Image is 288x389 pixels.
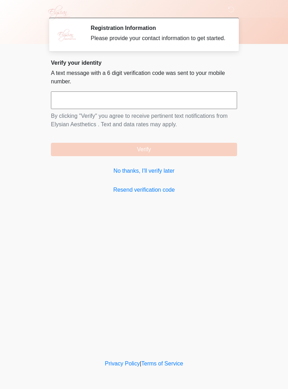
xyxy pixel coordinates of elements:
[51,143,237,156] button: Verify
[44,5,73,20] img: Elysian Aesthetics Logo
[91,34,227,43] div: Please provide your contact information to get started.
[56,25,77,46] img: Agent Avatar
[51,167,237,175] a: No thanks, I'll verify later
[91,25,227,31] h2: Registration Information
[51,186,237,194] a: Resend verification code
[140,361,141,366] a: |
[51,69,237,86] p: A text message with a 6 digit verification code was sent to your mobile number.
[105,361,140,366] a: Privacy Policy
[51,112,237,129] p: By clicking "Verify" you agree to receive pertinent text notifications from Elysian Aesthetics . ...
[51,59,237,66] h2: Verify your identity
[141,361,183,366] a: Terms of Service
